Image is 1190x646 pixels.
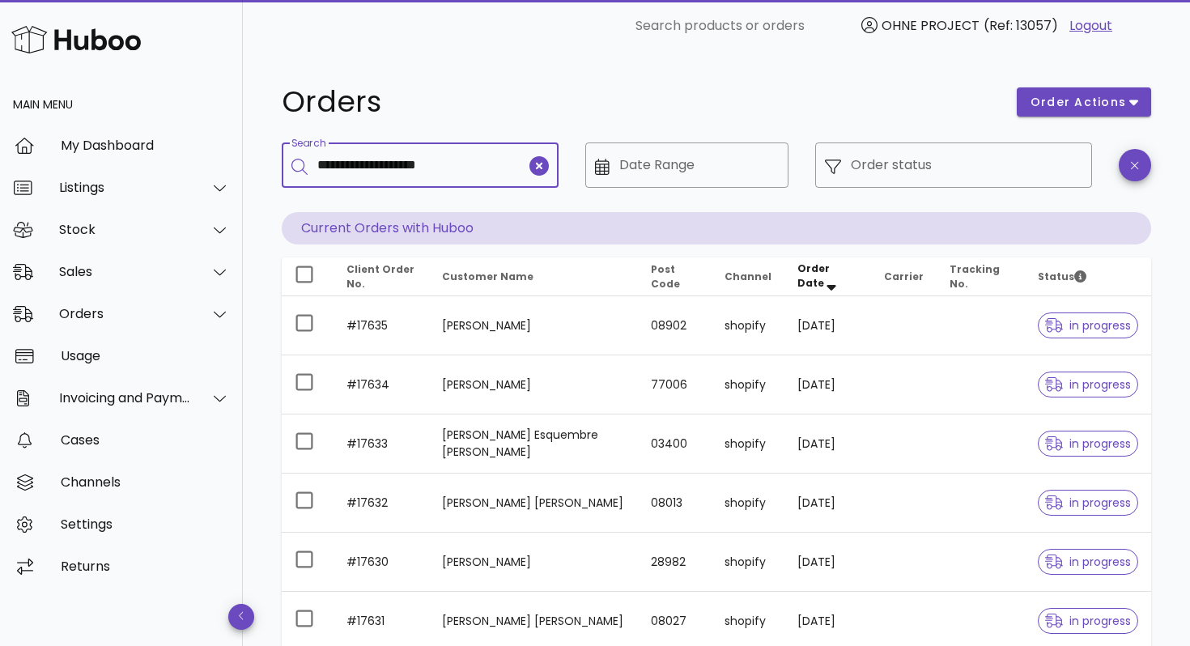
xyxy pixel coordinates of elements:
[784,257,871,296] th: Order Date: Sorted descending. Activate to remove sorting.
[1045,438,1131,449] span: in progress
[429,533,638,592] td: [PERSON_NAME]
[61,474,230,490] div: Channels
[638,296,712,355] td: 08902
[59,264,191,279] div: Sales
[1045,379,1131,390] span: in progress
[429,414,638,474] td: [PERSON_NAME] Esquembre [PERSON_NAME]
[1045,556,1131,567] span: in progress
[950,262,1000,291] span: Tracking No.
[1030,94,1127,111] span: order actions
[59,180,191,195] div: Listings
[429,257,638,296] th: Customer Name
[59,390,191,406] div: Invoicing and Payments
[712,296,784,355] td: shopify
[429,296,638,355] td: [PERSON_NAME]
[442,270,533,283] span: Customer Name
[712,474,784,533] td: shopify
[797,261,830,290] span: Order Date
[638,533,712,592] td: 28982
[282,87,997,117] h1: Orders
[712,257,784,296] th: Channel
[1017,87,1151,117] button: order actions
[784,414,871,474] td: [DATE]
[59,222,191,237] div: Stock
[1045,320,1131,331] span: in progress
[638,414,712,474] td: 03400
[1069,16,1112,36] a: Logout
[61,138,230,153] div: My Dashboard
[638,257,712,296] th: Post Code
[784,296,871,355] td: [DATE]
[712,355,784,414] td: shopify
[871,257,937,296] th: Carrier
[334,296,429,355] td: #17635
[61,559,230,574] div: Returns
[429,355,638,414] td: [PERSON_NAME]
[884,270,924,283] span: Carrier
[59,306,191,321] div: Orders
[61,432,230,448] div: Cases
[882,16,980,35] span: OHNE PROJECT
[334,355,429,414] td: #17634
[291,138,325,150] label: Search
[1038,270,1086,283] span: Status
[61,348,230,363] div: Usage
[712,533,784,592] td: shopify
[784,533,871,592] td: [DATE]
[1045,615,1131,627] span: in progress
[282,212,1151,244] p: Current Orders with Huboo
[651,262,680,291] span: Post Code
[784,474,871,533] td: [DATE]
[529,156,549,176] button: clear icon
[984,16,1058,35] span: (Ref: 13057)
[638,474,712,533] td: 08013
[1025,257,1151,296] th: Status
[638,355,712,414] td: 77006
[334,414,429,474] td: #17633
[334,474,429,533] td: #17632
[712,414,784,474] td: shopify
[1045,497,1131,508] span: in progress
[346,262,414,291] span: Client Order No.
[784,355,871,414] td: [DATE]
[61,516,230,532] div: Settings
[725,270,771,283] span: Channel
[334,533,429,592] td: #17630
[429,474,638,533] td: [PERSON_NAME] [PERSON_NAME]
[334,257,429,296] th: Client Order No.
[937,257,1025,296] th: Tracking No.
[11,22,141,57] img: Huboo Logo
